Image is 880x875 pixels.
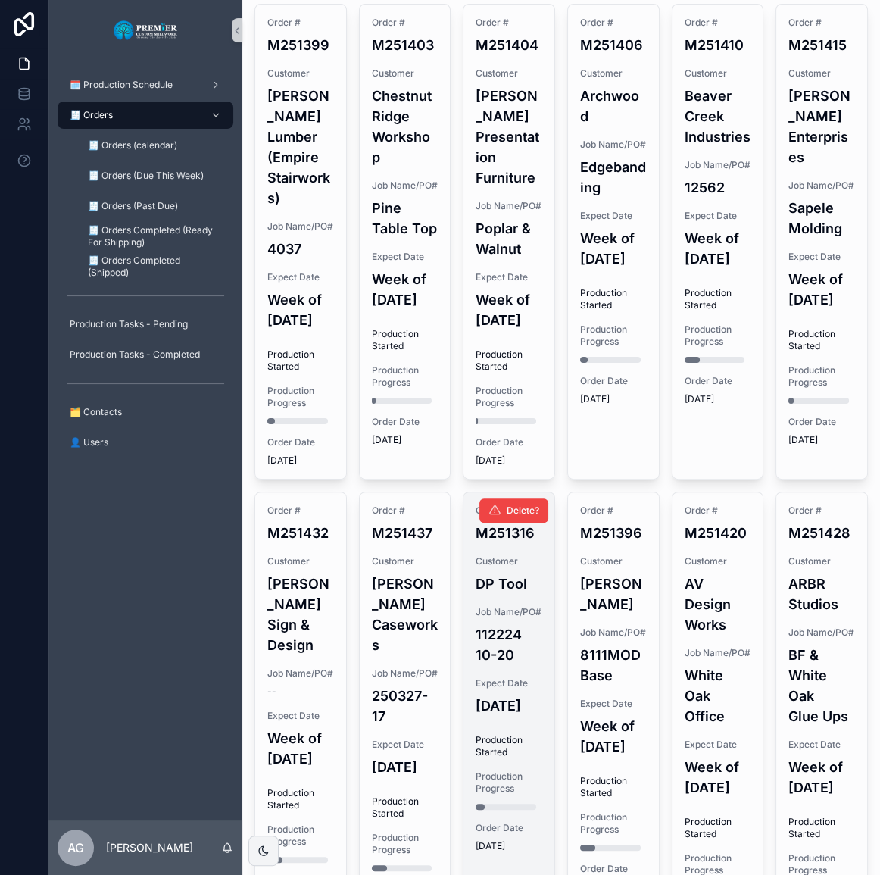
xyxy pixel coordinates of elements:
span: Job Name/PO# [580,627,647,639]
span: Customer [788,67,855,80]
span: Expect Date [580,698,647,710]
h4: 250327-17 [372,686,438,727]
span: Order Date [580,863,647,875]
a: Order #M251404Customer[PERSON_NAME] Presentation FurnitureJob Name/PO#Poplar & WalnutExpect DateW... [463,4,555,480]
a: Production Tasks - Pending [58,311,233,338]
span: 🧾 Orders (Past Due) [88,200,178,212]
span: Job Name/PO# [788,180,855,192]
span: Job Name/PO# [267,667,334,680]
span: Job Name/PO# [476,200,542,212]
span: Production Started [685,816,751,840]
span: Customer [580,555,647,567]
a: 🧾 Orders (Due This Week) [76,162,233,189]
span: Production Progress [267,385,334,409]
h4: Week of [DATE] [580,716,647,757]
h4: M251415 [788,35,855,55]
h4: White Oak Office [685,665,751,727]
span: Order Date [580,375,647,387]
span: Customer [580,67,647,80]
h4: M251420 [685,523,751,543]
h4: [PERSON_NAME] Caseworks [372,573,438,655]
span: Order # [580,17,647,29]
span: Production Progress [476,770,542,795]
h4: AV Design Works [685,573,751,635]
h4: M251437 [372,523,438,543]
h4: Week of [DATE] [372,269,438,310]
span: Order # [580,505,647,517]
span: Production Progress [267,823,334,848]
span: Order # [267,505,334,517]
span: Production Started [788,816,855,840]
a: Order #M251410CustomerBeaver Creek IndustriesJob Name/PO#12562Expect DateWeek of [DATE]Production... [672,4,764,480]
h4: DP Tool [476,573,542,594]
span: 🧾 Orders Completed (Shipped) [88,255,218,279]
h4: [PERSON_NAME] Sign & Design [267,573,334,655]
span: 👤 Users [70,436,108,448]
h4: 12562 [685,177,751,198]
span: Customer [685,555,751,567]
span: Order Date [685,375,751,387]
h4: [PERSON_NAME] Enterprises [788,86,855,167]
a: 🧾 Orders [58,102,233,129]
span: Expect Date [476,677,542,689]
span: Order # [476,505,542,517]
h4: [PERSON_NAME] Lumber (Empire Stairworks) [267,86,334,208]
h4: M251316 [476,523,542,543]
h4: Week of [DATE] [267,728,334,769]
span: AG [67,839,84,857]
span: Order Date [476,436,542,448]
span: Expect Date [685,739,751,751]
span: Order # [372,505,438,517]
span: Order # [267,17,334,29]
span: Production Progress [580,811,647,836]
h4: 112224 10-20 [476,624,542,665]
span: Job Name/PO# [476,606,542,618]
h4: ARBR Studios [788,573,855,614]
a: Order #M251403CustomerChestnut Ridge WorkshopJob Name/PO#Pine Table TopExpect DateWeek of [DATE]P... [359,4,451,480]
span: Customer [685,67,751,80]
a: 🗓️ Production Schedule [58,71,233,98]
span: -- [267,686,276,698]
h4: Week of [DATE] [685,757,751,798]
span: Order # [788,505,855,517]
span: Production Started [685,287,751,311]
h4: [PERSON_NAME] Presentation Furniture [476,86,542,188]
span: Customer [372,555,438,567]
span: Customer [476,67,542,80]
span: Customer [372,67,438,80]
h4: Beaver Creek Industries [685,86,751,147]
span: Production Progress [476,385,542,409]
a: Order #M251415Customer[PERSON_NAME] EnterprisesJob Name/PO#Sapele MoldingExpect DateWeek of [DATE... [775,4,868,480]
span: Expect Date [372,251,438,263]
span: Production Progress [685,323,751,348]
span: Production Started [372,328,438,352]
span: Order # [685,505,751,517]
span: Expect Date [580,210,647,222]
span: Expect Date [476,271,542,283]
a: 🧾 Orders (calendar) [76,132,233,159]
span: 🧾 Orders Completed (Ready For Shipping) [88,224,218,248]
span: Order Date [476,822,542,834]
span: Job Name/PO# [788,627,855,639]
span: Expect Date [372,739,438,751]
span: Production Started [476,348,542,373]
span: Production Progress [580,323,647,348]
span: Expect Date [267,710,334,722]
h4: M251399 [267,35,334,55]
span: Order Date [267,436,334,448]
h4: Week of [DATE] [788,269,855,310]
span: Job Name/PO# [685,647,751,659]
div: scrollable content [48,61,242,476]
span: [DATE] [685,393,751,405]
span: Order # [685,17,751,29]
span: Production Started [788,328,855,352]
h4: Week of [DATE] [267,289,334,330]
span: 🗓️ Production Schedule [70,79,173,91]
span: [DATE] [372,434,438,446]
span: Production Started [580,775,647,799]
span: Job Name/PO# [580,139,647,151]
a: 🧾 Orders Completed (Shipped) [76,253,233,280]
span: Customer [267,555,334,567]
span: Production Started [580,287,647,311]
button: Delete? [479,498,548,523]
